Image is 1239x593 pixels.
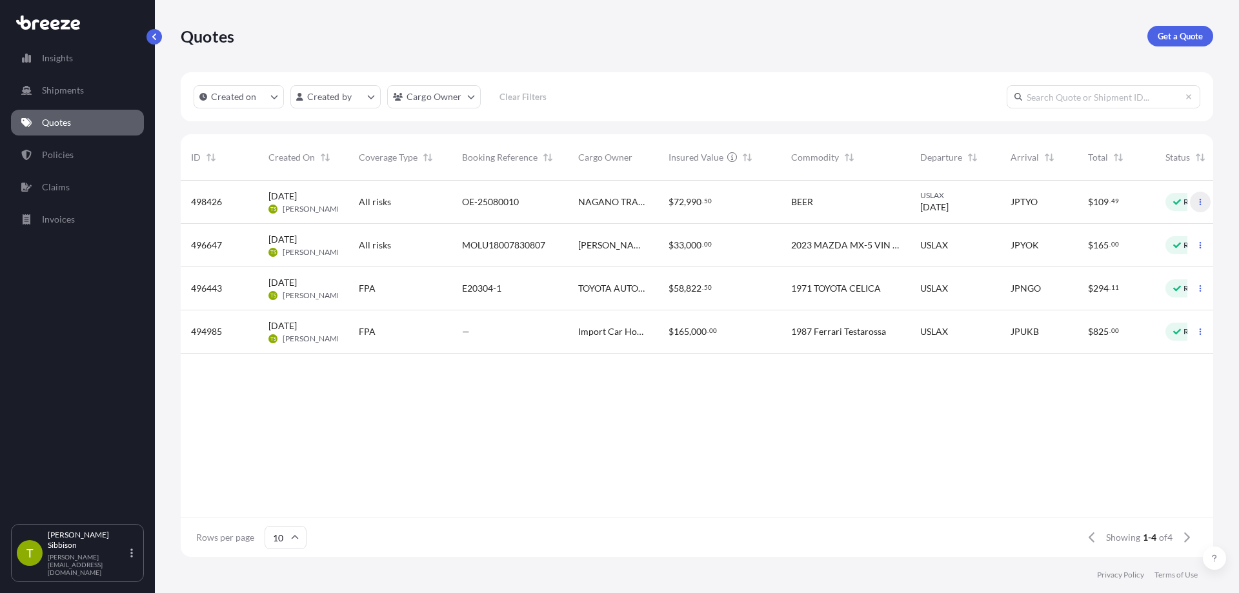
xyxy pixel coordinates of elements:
a: Quotes [11,110,144,136]
span: 165 [674,327,689,336]
span: — [462,325,470,338]
p: Terms of Use [1154,570,1198,580]
span: 109 [1093,197,1109,206]
a: Invoices [11,206,144,232]
span: FPA [359,282,376,295]
span: [PERSON_NAME] [283,247,344,257]
span: . [702,199,703,203]
span: . [702,285,703,290]
p: Ready [1184,240,1205,250]
span: . [1109,242,1111,246]
a: Privacy Policy [1097,570,1144,580]
button: Clear Filters [487,86,559,107]
span: 00 [1111,328,1119,333]
p: Claims [42,181,70,194]
span: Cargo Owner [578,151,632,164]
span: 1-4 [1143,531,1156,544]
span: All risks [359,196,391,208]
span: , [684,241,686,250]
button: Sort [1042,150,1057,165]
span: 822 [686,284,701,293]
span: 825 [1093,327,1109,336]
span: , [689,327,691,336]
span: Arrival [1011,151,1039,164]
span: JPYOK [1011,239,1039,252]
span: [DATE] [268,319,297,332]
span: 00 [704,242,712,246]
button: Sort [740,150,755,165]
span: BEER [791,196,813,208]
span: MOLU18007830807 [462,239,545,252]
p: Ready [1184,197,1205,207]
span: 11 [1111,285,1119,290]
span: 494985 [191,325,222,338]
p: Clear Filters [499,90,547,103]
button: Sort [965,150,980,165]
button: Sort [540,150,556,165]
span: 990 [686,197,701,206]
span: $ [1088,197,1093,206]
span: [DATE] [268,276,297,289]
p: Insights [42,52,73,65]
span: 294 [1093,284,1109,293]
span: USLAX [920,325,948,338]
span: 49 [1111,199,1119,203]
span: 58 [674,284,684,293]
span: $ [669,284,674,293]
a: Insights [11,45,144,71]
span: 2023 MAZDA MX-5 VIN [US_VEHICLE_IDENTIFICATION_NUMBER] [791,239,900,252]
span: Total [1088,151,1108,164]
button: Sort [1111,150,1126,165]
span: TS [270,289,276,302]
span: 72 [674,197,684,206]
span: FPA [359,325,376,338]
p: Policies [42,148,74,161]
span: TS [270,203,276,216]
span: E20304-1 [462,282,501,295]
button: cargoOwner Filter options [387,85,481,108]
span: . [1109,328,1111,333]
span: 1987 Ferrari Testarossa [791,325,886,338]
span: JPNGO [1011,282,1041,295]
a: Policies [11,142,144,168]
a: Get a Quote [1147,26,1213,46]
button: Sort [1193,150,1208,165]
button: Sort [841,150,857,165]
span: . [707,328,709,333]
span: USLAX [920,239,948,252]
span: , [684,197,686,206]
p: Created by [307,90,352,103]
span: 50 [704,285,712,290]
span: of 4 [1159,531,1173,544]
button: createdBy Filter options [290,85,381,108]
span: Created On [268,151,315,164]
span: 498426 [191,196,222,208]
p: Quotes [42,116,71,129]
span: Coverage Type [359,151,418,164]
span: Status [1165,151,1190,164]
span: [PERSON_NAME] [283,204,344,214]
span: [DATE] [268,190,297,203]
button: Sort [420,150,436,165]
span: [PERSON_NAME] [283,334,344,344]
span: JPTYO [1011,196,1038,208]
span: Showing [1106,531,1140,544]
span: [PERSON_NAME] [578,239,648,252]
p: [PERSON_NAME] Sibbison [48,530,128,550]
span: 50 [704,199,712,203]
span: 33 [674,241,684,250]
p: [PERSON_NAME][EMAIL_ADDRESS][DOMAIN_NAME] [48,553,128,576]
span: [DATE] [920,201,949,214]
a: Claims [11,174,144,200]
button: createdOn Filter options [194,85,284,108]
span: 1971 TOYOTA CELICA [791,282,881,295]
span: ID [191,151,201,164]
span: , [684,284,686,293]
span: $ [1088,327,1093,336]
span: . [1109,199,1111,203]
span: . [1109,285,1111,290]
input: Search Quote or Shipment ID... [1007,85,1200,108]
button: Sort [203,150,219,165]
span: USLAX [920,282,948,295]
